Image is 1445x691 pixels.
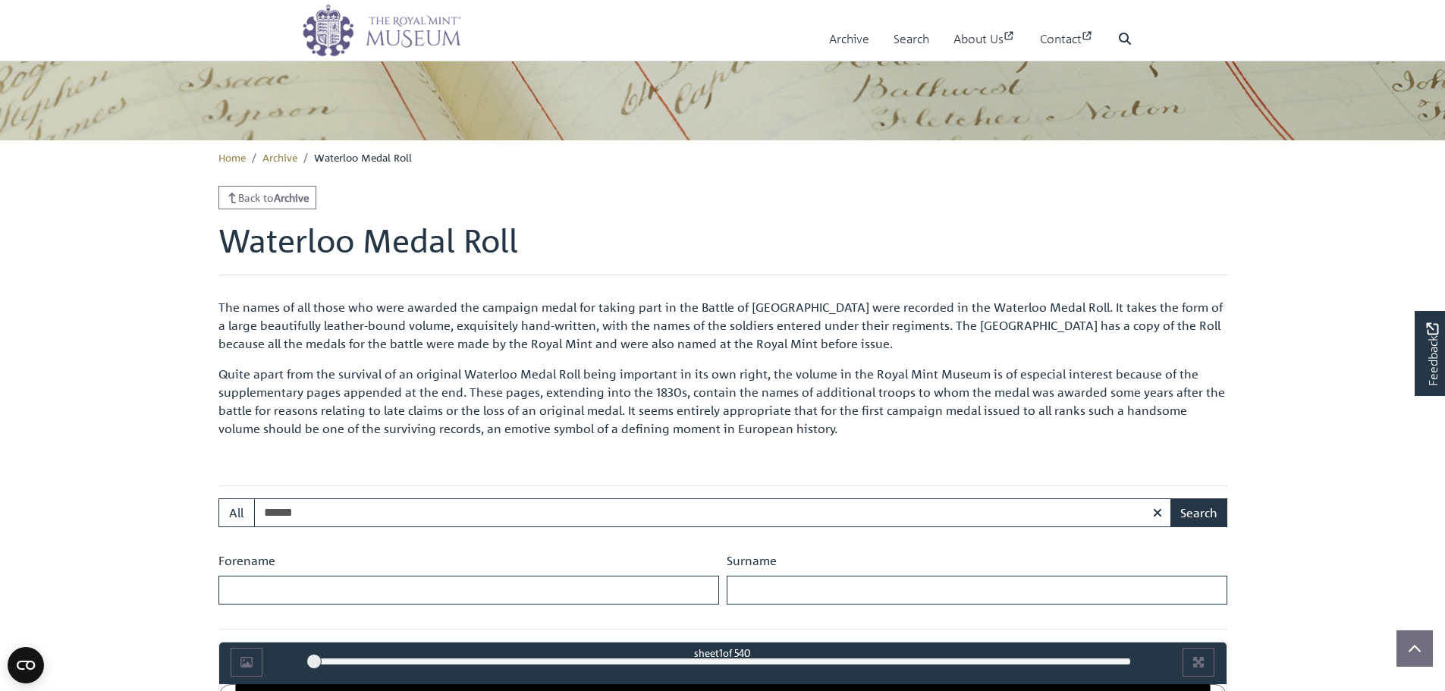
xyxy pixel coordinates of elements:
[953,17,1016,61] a: About Us
[1423,322,1441,385] span: Feedback
[218,366,1225,436] span: Quite apart from the survival of an original Waterloo Medal Roll being important in its own right...
[1396,630,1433,667] button: Scroll to top
[314,645,1131,660] div: sheet of 540
[829,17,869,61] a: Archive
[274,190,309,204] strong: Archive
[719,646,723,659] span: 1
[1183,648,1214,677] button: Full screen mode
[254,498,1172,527] input: Search for medal roll recipients...
[218,221,1227,275] h1: Waterloo Medal Roll
[8,647,44,683] button: Open CMP widget
[218,186,317,209] a: Back toArchive
[314,150,412,164] span: Waterloo Medal Roll
[1415,311,1445,396] a: Would you like to provide feedback?
[218,498,255,527] button: All
[1040,17,1094,61] a: Contact
[218,551,275,570] label: Forename
[262,150,297,164] a: Archive
[218,300,1223,351] span: The names of all those who were awarded the campaign medal for taking part in the Battle of [GEOG...
[218,150,246,164] a: Home
[302,4,461,57] img: logo_wide.png
[727,551,777,570] label: Surname
[894,17,929,61] a: Search
[1170,498,1227,527] button: Search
